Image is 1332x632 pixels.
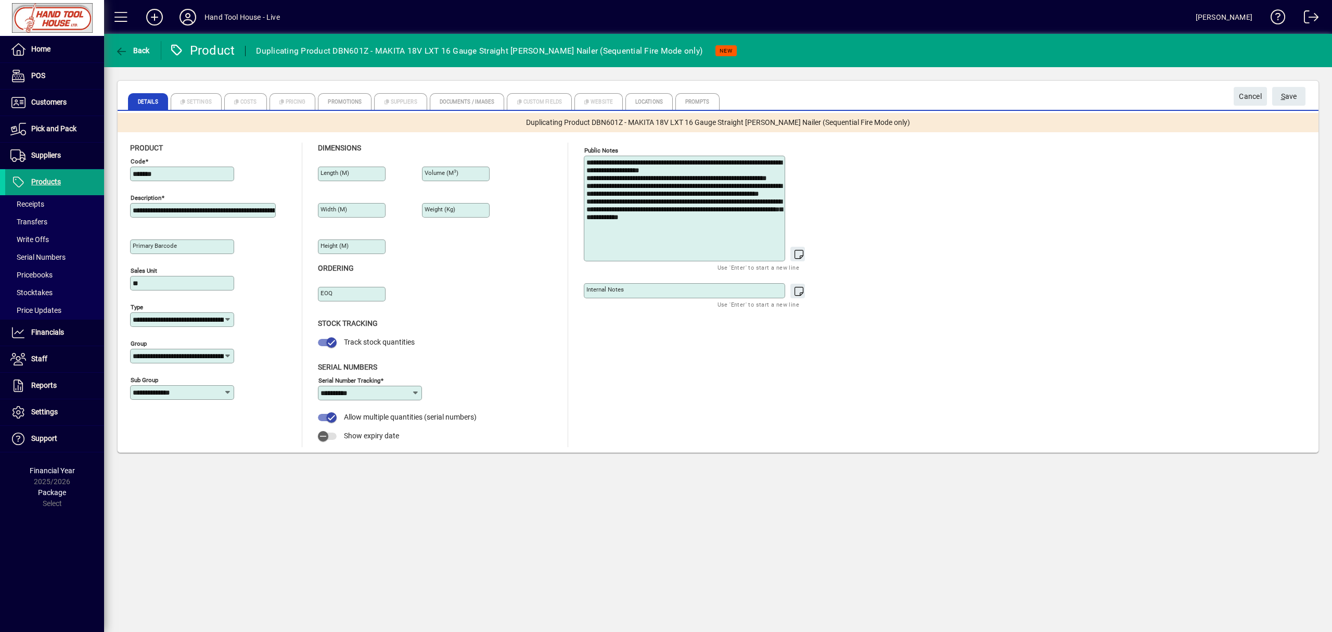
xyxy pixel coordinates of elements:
[318,319,378,327] span: Stock Tracking
[1239,88,1262,105] span: Cancel
[5,373,104,399] a: Reports
[10,253,66,261] span: Serial Numbers
[131,340,147,347] mat-label: Group
[38,488,66,497] span: Package
[720,47,733,54] span: NEW
[256,43,702,59] div: Duplicating Product DBN601Z - MAKITA 18V LXT 16 Gauge Straight [PERSON_NAME] Nailer (Sequential F...
[104,41,161,60] app-page-header-button: Back
[10,218,47,226] span: Transfers
[5,301,104,319] a: Price Updates
[31,98,67,106] span: Customers
[718,298,799,310] mat-hint: Use 'Enter' to start a new line
[31,124,76,133] span: Pick and Pack
[10,235,49,244] span: Write Offs
[10,306,61,314] span: Price Updates
[130,144,163,152] span: Product
[318,363,377,371] span: Serial Numbers
[5,248,104,266] a: Serial Numbers
[344,338,415,346] span: Track stock quantities
[31,328,64,336] span: Financials
[131,304,143,311] mat-label: Type
[31,434,57,443] span: Support
[425,169,458,176] mat-label: Volume (m )
[5,116,104,142] a: Pick and Pack
[454,169,456,174] sup: 3
[171,8,204,27] button: Profile
[321,206,347,213] mat-label: Width (m)
[321,169,349,176] mat-label: Length (m)
[526,117,910,128] span: Duplicating Product DBN601Z - MAKITA 18V LXT 16 Gauge Straight [PERSON_NAME] Nailer (Sequential F...
[31,408,58,416] span: Settings
[5,213,104,231] a: Transfers
[115,46,150,55] span: Back
[1263,2,1286,36] a: Knowledge Base
[10,288,53,297] span: Stocktakes
[5,195,104,213] a: Receipts
[31,151,61,159] span: Suppliers
[5,284,104,301] a: Stocktakes
[5,320,104,346] a: Financials
[30,466,75,475] span: Financial Year
[5,63,104,89] a: POS
[5,346,104,372] a: Staff
[586,286,624,293] mat-label: Internal Notes
[131,376,158,384] mat-label: Sub group
[318,376,380,384] mat-label: Serial Number tracking
[318,144,361,152] span: Dimensions
[31,355,47,363] span: Staff
[204,9,280,26] div: Hand Tool House - Live
[5,399,104,425] a: Settings
[1296,2,1319,36] a: Logout
[31,381,57,389] span: Reports
[1272,87,1305,106] button: Save
[1234,87,1267,106] button: Cancel
[425,206,455,213] mat-label: Weight (Kg)
[31,45,50,53] span: Home
[31,178,61,186] span: Products
[321,289,332,297] mat-label: EOQ
[133,242,177,249] mat-label: Primary barcode
[112,41,152,60] button: Back
[5,36,104,62] a: Home
[131,267,157,274] mat-label: Sales unit
[169,42,235,59] div: Product
[5,143,104,169] a: Suppliers
[31,71,45,80] span: POS
[584,147,618,154] mat-label: Public Notes
[718,261,799,273] mat-hint: Use 'Enter' to start a new line
[1281,92,1285,100] span: S
[5,266,104,284] a: Pricebooks
[10,200,44,208] span: Receipts
[321,242,349,249] mat-label: Height (m)
[131,194,161,201] mat-label: Description
[5,426,104,452] a: Support
[344,432,399,440] span: Show expiry date
[1196,9,1252,26] div: [PERSON_NAME]
[138,8,171,27] button: Add
[5,90,104,116] a: Customers
[1281,88,1297,105] span: ave
[10,271,53,279] span: Pricebooks
[131,158,145,165] mat-label: Code
[344,413,477,421] span: Allow multiple quantities (serial numbers)
[318,264,354,272] span: Ordering
[5,231,104,248] a: Write Offs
